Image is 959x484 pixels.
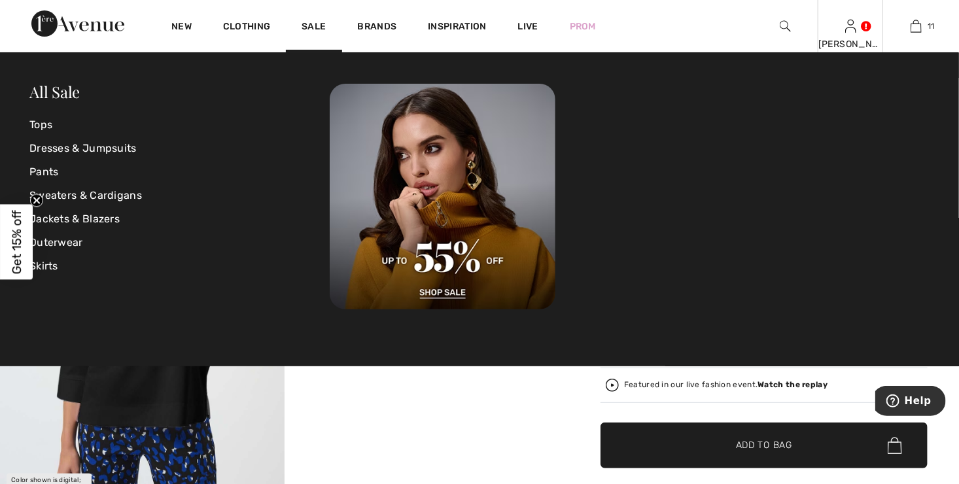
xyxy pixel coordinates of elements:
a: 11 [884,18,948,34]
img: My Bag [911,18,922,34]
img: Watch the replay [606,379,619,392]
img: 250825113019_d881a28ff8cb6.jpg [330,84,555,309]
img: My Info [845,18,856,34]
a: Outerwear [29,231,330,254]
iframe: Opens a widget where you can find more information [875,386,946,419]
a: All Sale [29,81,80,102]
div: [PERSON_NAME] [818,37,882,51]
div: Featured in our live fashion event. [624,381,828,389]
a: Pants [29,160,330,184]
span: Get 15% off [9,210,24,274]
img: 1ère Avenue [31,10,124,37]
a: Tops [29,113,330,137]
a: Clothing [223,21,270,35]
a: Sign In [845,20,856,32]
img: Bag.svg [888,437,902,454]
a: Skirts [29,254,330,278]
button: Close teaser [30,194,43,207]
a: Brands [358,21,397,35]
span: Add to Bag [736,439,792,453]
a: Live [518,20,538,33]
a: Jackets & Blazers [29,207,330,231]
a: Dresses & Jumpsuits [29,137,330,160]
a: Prom [570,20,596,33]
img: search the website [780,18,791,34]
button: Add to Bag [601,423,928,468]
a: Sale [302,21,326,35]
a: Sweaters & Cardigans [29,184,330,207]
span: Inspiration [428,21,486,35]
span: 11 [928,20,935,32]
strong: Watch the replay [758,380,828,389]
a: New [171,21,192,35]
